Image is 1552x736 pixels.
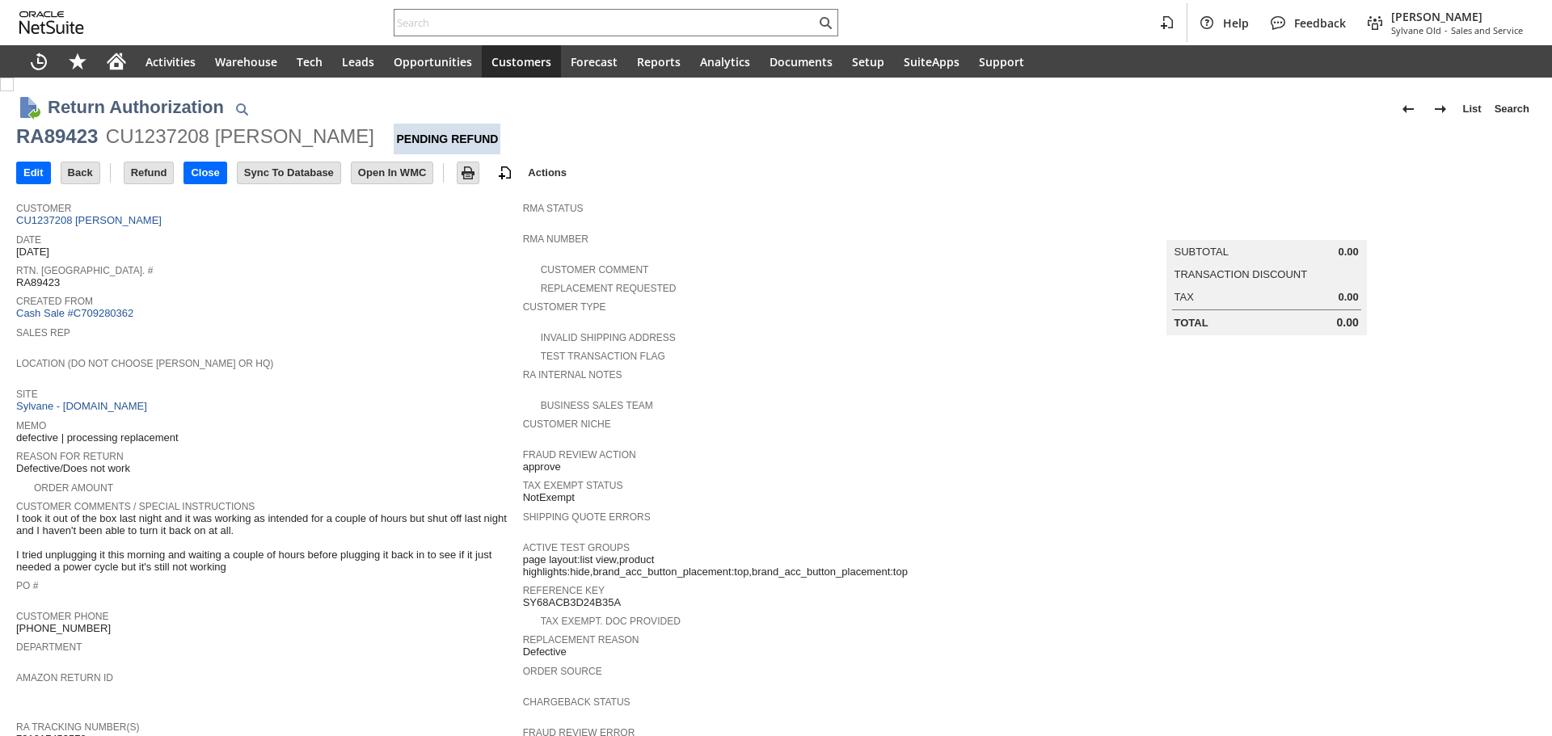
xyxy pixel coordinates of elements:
input: Edit [17,162,50,183]
span: Documents [770,54,833,69]
div: CU1237208 [PERSON_NAME] [106,124,374,149]
a: Customer Comments / Special Instructions [16,501,255,512]
span: Setup [852,54,884,69]
a: Transaction Discount [1175,268,1308,280]
a: RMA Number [523,233,588,245]
a: Reports [627,45,690,78]
span: Forecast [571,54,618,69]
div: RA89423 [16,124,98,149]
input: Print [458,162,479,183]
a: Setup [842,45,894,78]
span: 0.00 [1338,246,1358,259]
input: Search [394,13,816,32]
span: Defective [523,646,567,658]
span: Warehouse [215,54,277,69]
a: Replacement reason [523,634,639,646]
a: Customers [482,45,561,78]
img: Print [458,163,478,183]
a: Documents [760,45,842,78]
a: Tax Exempt Status [523,480,623,491]
a: Support [969,45,1034,78]
a: Actions [521,166,573,179]
a: Tax [1175,291,1194,303]
span: Defective/Does not work [16,462,130,475]
span: 0.00 [1338,291,1358,304]
a: RMA Status [523,203,584,214]
span: [PERSON_NAME] [1391,9,1523,24]
a: Created From [16,296,93,307]
span: 0.00 [1337,316,1359,330]
a: Invalid Shipping Address [541,332,676,343]
a: Memo [16,420,46,431]
a: Location (Do Not Choose [PERSON_NAME] or HQ) [16,358,273,369]
input: Sync To Database [238,162,340,183]
a: Replacement Requested [541,283,677,294]
a: Date [16,234,41,246]
caption: Summary [1166,214,1367,240]
svg: logo [19,11,84,34]
input: Close [184,162,226,183]
a: Department [16,641,82,653]
a: Amazon Return ID [16,672,113,683]
a: Forecast [561,45,627,78]
a: Warehouse [205,45,287,78]
a: SuiteApps [894,45,969,78]
span: - [1444,24,1448,36]
a: CU1237208 [PERSON_NAME] [16,214,166,226]
a: Business Sales Team [541,400,653,411]
img: Next [1431,99,1450,119]
a: Order Source [523,666,602,677]
a: List [1457,96,1488,122]
span: Leads [342,54,374,69]
a: Home [97,45,136,78]
a: Reason For Return [16,451,124,462]
a: Fraud Review Action [523,449,636,461]
a: Analytics [690,45,760,78]
span: [DATE] [16,246,49,259]
span: page layout:list view,product highlights:hide,brand_acc_button_placement:top,brand_acc_button_pla... [523,553,1022,578]
svg: Home [107,52,126,71]
span: Sylvane Old [1391,24,1441,36]
span: Analytics [700,54,750,69]
a: Total [1175,317,1208,329]
svg: Search [816,13,835,32]
input: Back [61,162,99,183]
svg: Shortcuts [68,52,87,71]
span: approve [523,461,561,473]
input: Open In WMC [352,162,433,183]
span: defective | processing replacement [16,431,179,444]
span: Help [1223,15,1249,31]
span: SuiteApps [904,54,959,69]
a: Customer Comment [541,264,649,275]
a: Subtotal [1175,246,1229,258]
div: Shortcuts [58,45,97,78]
a: Tech [287,45,332,78]
h1: Return Authorization [48,94,224,120]
a: Order Amount [34,482,113,494]
a: Rtn. [GEOGRAPHIC_DATA]. # [16,265,153,276]
a: Test Transaction Flag [541,351,665,362]
span: I took it out of the box last night and it was working as intended for a couple of hours but shut... [16,512,515,574]
a: Site [16,389,38,400]
a: Cash Sale #C709280362 [16,307,133,319]
a: RA Internal Notes [523,369,622,381]
a: Customer Niche [523,418,611,430]
img: Previous [1398,99,1418,119]
input: Refund [124,162,174,183]
span: Reports [637,54,681,69]
svg: Recent Records [29,52,48,71]
span: Tech [297,54,323,69]
a: Customer Phone [16,611,108,622]
a: Customer Type [523,301,606,313]
a: RA Tracking Number(s) [16,721,139,733]
div: Pending Refund [394,124,500,154]
img: Quick Find [232,99,251,119]
a: Customer [16,203,71,214]
a: Sales Rep [16,327,70,339]
span: NotExempt [523,491,575,504]
a: Shipping Quote Errors [523,511,651,523]
a: Opportunities [384,45,482,78]
a: Sylvane - [DOMAIN_NAME] [16,400,151,412]
a: Search [1488,96,1536,122]
a: Chargeback Status [523,696,630,708]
